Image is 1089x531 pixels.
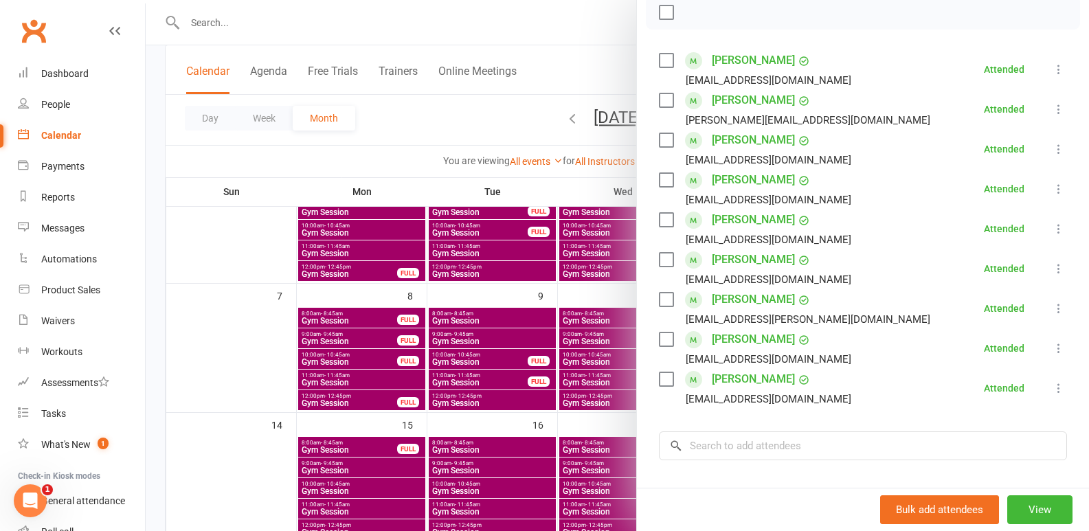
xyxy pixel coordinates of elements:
a: General attendance kiosk mode [18,486,145,517]
div: People [41,99,70,110]
a: Messages [18,213,145,244]
a: [PERSON_NAME] [712,49,795,71]
div: Attended [984,224,1024,234]
div: [EMAIL_ADDRESS][DOMAIN_NAME] [686,390,851,408]
a: Payments [18,151,145,182]
div: Reports [41,192,75,203]
a: [PERSON_NAME] [712,209,795,231]
a: Product Sales [18,275,145,306]
div: Tasks [41,408,66,419]
a: [PERSON_NAME] [712,129,795,151]
a: Dashboard [18,58,145,89]
div: Dashboard [41,68,89,79]
div: Product Sales [41,284,100,295]
div: Workouts [41,346,82,357]
div: Automations [41,253,97,264]
button: Bulk add attendees [880,495,999,524]
div: [EMAIL_ADDRESS][DOMAIN_NAME] [686,271,851,289]
a: What's New1 [18,429,145,460]
a: Waivers [18,306,145,337]
span: 1 [42,484,53,495]
div: Waivers [41,315,75,326]
div: Attended [984,104,1024,114]
div: Messages [41,223,85,234]
div: Attended [984,343,1024,353]
button: View [1007,495,1073,524]
a: [PERSON_NAME] [712,89,795,111]
div: [EMAIL_ADDRESS][DOMAIN_NAME] [686,191,851,209]
div: Calendar [41,130,81,141]
a: [PERSON_NAME] [712,249,795,271]
a: Calendar [18,120,145,151]
div: Attended [984,383,1024,393]
div: [EMAIL_ADDRESS][PERSON_NAME][DOMAIN_NAME] [686,310,930,328]
span: 1 [98,438,109,449]
a: People [18,89,145,120]
div: Payments [41,161,85,172]
div: [EMAIL_ADDRESS][DOMAIN_NAME] [686,350,851,368]
div: Attended [984,184,1024,194]
div: Assessments [41,377,109,388]
a: Tasks [18,398,145,429]
div: Attended [984,144,1024,154]
div: Attended [984,264,1024,273]
a: [PERSON_NAME] [712,289,795,310]
a: [PERSON_NAME] [712,328,795,350]
div: [EMAIL_ADDRESS][DOMAIN_NAME] [686,151,851,169]
div: What's New [41,439,91,450]
a: Workouts [18,337,145,368]
a: Reports [18,182,145,213]
a: [PERSON_NAME] [712,169,795,191]
div: Attended [984,304,1024,313]
div: [EMAIL_ADDRESS][DOMAIN_NAME] [686,231,851,249]
a: Assessments [18,368,145,398]
div: General attendance [41,495,125,506]
a: [PERSON_NAME] [712,368,795,390]
iframe: Intercom live chat [14,484,47,517]
a: Automations [18,244,145,275]
div: [EMAIL_ADDRESS][DOMAIN_NAME] [686,71,851,89]
input: Search to add attendees [659,431,1067,460]
div: [PERSON_NAME][EMAIL_ADDRESS][DOMAIN_NAME] [686,111,930,129]
div: Attended [984,65,1024,74]
a: Clubworx [16,14,51,48]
